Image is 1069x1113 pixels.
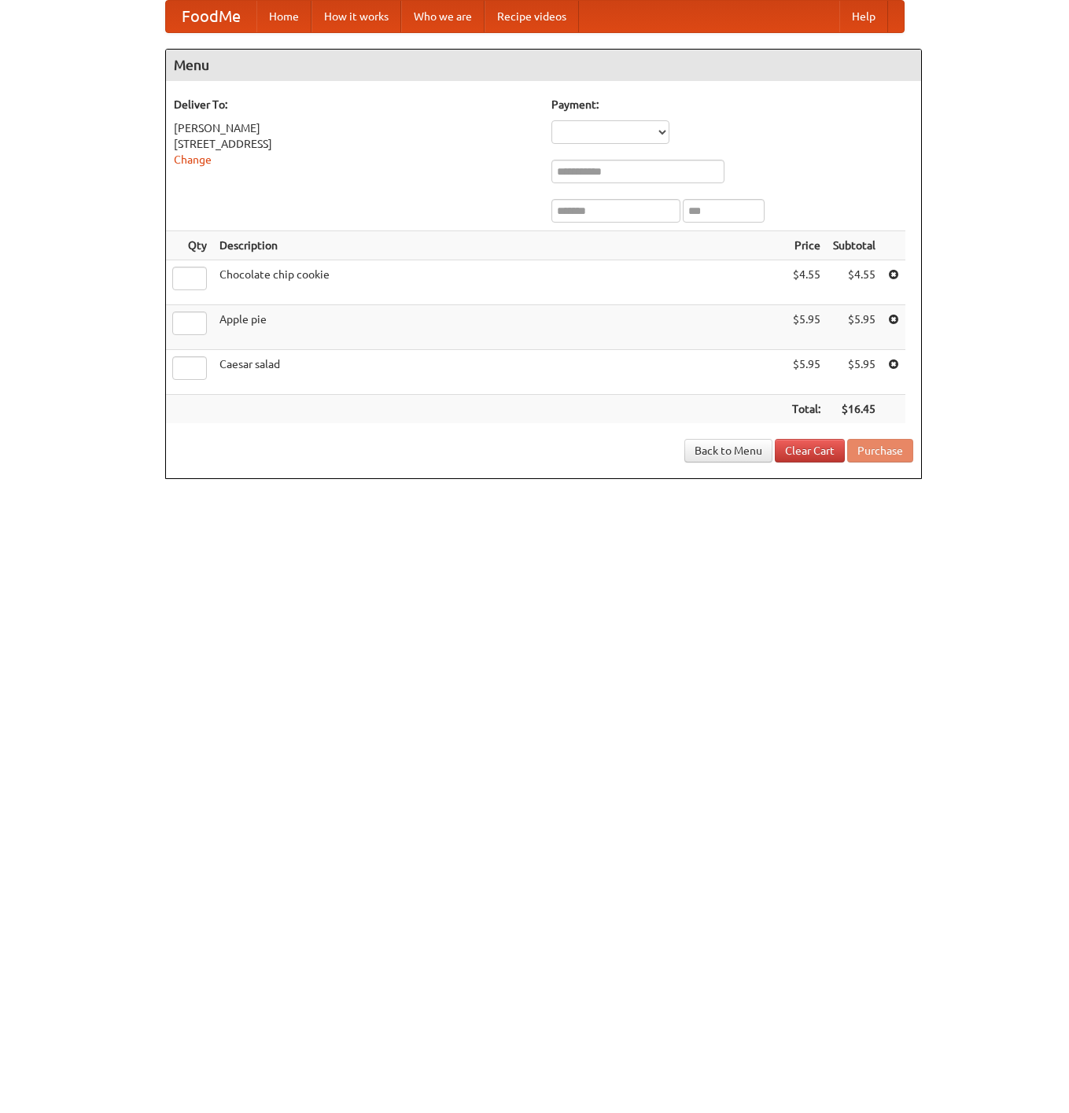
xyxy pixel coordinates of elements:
[827,305,882,350] td: $5.95
[786,260,827,305] td: $4.55
[827,395,882,424] th: $16.45
[174,153,212,166] a: Change
[213,260,786,305] td: Chocolate chip cookie
[827,260,882,305] td: $4.55
[786,395,827,424] th: Total:
[786,231,827,260] th: Price
[786,350,827,395] td: $5.95
[166,50,921,81] h4: Menu
[827,231,882,260] th: Subtotal
[174,97,536,112] h5: Deliver To:
[401,1,485,32] a: Who we are
[551,97,913,112] h5: Payment:
[775,439,845,463] a: Clear Cart
[847,439,913,463] button: Purchase
[256,1,311,32] a: Home
[174,120,536,136] div: [PERSON_NAME]
[311,1,401,32] a: How it works
[213,305,786,350] td: Apple pie
[827,350,882,395] td: $5.95
[213,231,786,260] th: Description
[166,1,256,32] a: FoodMe
[839,1,888,32] a: Help
[174,136,536,152] div: [STREET_ADDRESS]
[684,439,772,463] a: Back to Menu
[485,1,579,32] a: Recipe videos
[786,305,827,350] td: $5.95
[166,231,213,260] th: Qty
[213,350,786,395] td: Caesar salad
